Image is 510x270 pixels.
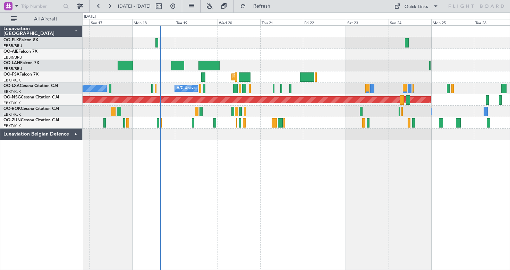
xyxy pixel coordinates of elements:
span: All Aircraft [18,17,73,21]
button: Refresh [237,1,279,12]
div: Mon 18 [132,19,175,25]
a: EBKT/KJK [3,78,21,83]
button: Quick Links [391,1,442,12]
a: EBKT/KJK [3,112,21,117]
div: Sat 23 [346,19,389,25]
span: OO-LAH [3,61,20,65]
span: OO-AIE [3,50,18,54]
a: OO-ROKCessna Citation CJ4 [3,107,59,111]
span: OO-NSG [3,95,21,99]
div: Mon 25 [431,19,474,25]
a: OO-ELKFalcon 8X [3,38,38,42]
a: OO-LAHFalcon 7X [3,61,39,65]
div: Quick Links [405,3,428,10]
button: All Aircraft [8,14,75,25]
div: Thu 21 [260,19,303,25]
a: OO-NSGCessna Citation CJ4 [3,95,59,99]
div: Sun 17 [90,19,132,25]
div: Fri 22 [303,19,346,25]
a: OO-FSXFalcon 7X [3,72,39,77]
span: OO-LXA [3,84,20,88]
a: EBKT/KJK [3,101,21,106]
a: EBKT/KJK [3,89,21,94]
div: Tue 19 [175,19,218,25]
div: [DATE] [84,14,96,20]
span: OO-ELK [3,38,19,42]
span: OO-ZUN [3,118,21,122]
span: OO-FSX [3,72,19,77]
a: OO-LXACessna Citation CJ4 [3,84,58,88]
div: A/C Unavailable [GEOGRAPHIC_DATA] ([GEOGRAPHIC_DATA] National) [177,83,306,94]
span: Refresh [247,4,277,9]
div: Planned Maint Kortrijk-[GEOGRAPHIC_DATA] [233,72,314,82]
a: OO-ZUNCessna Citation CJ4 [3,118,59,122]
a: OO-AIEFalcon 7X [3,50,37,54]
div: Sun 24 [389,19,431,25]
input: Trip Number [21,1,61,11]
div: Wed 20 [218,19,260,25]
a: EBBR/BRU [3,66,22,71]
span: OO-ROK [3,107,21,111]
a: EBKT/KJK [3,123,21,129]
a: EBBR/BRU [3,55,22,60]
a: EBBR/BRU [3,43,22,49]
span: [DATE] - [DATE] [118,3,151,9]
